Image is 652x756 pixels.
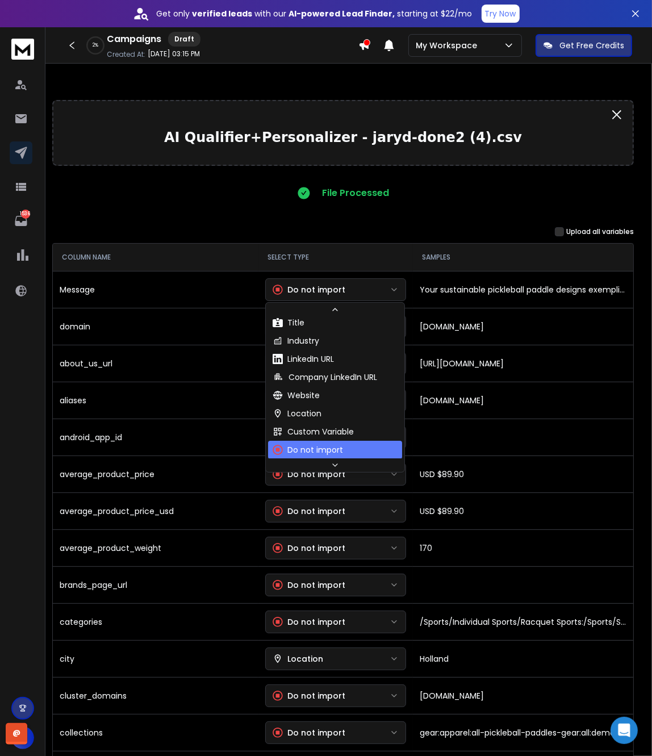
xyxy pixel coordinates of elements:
td: Message [53,271,258,308]
div: Open Intercom Messenger [611,717,638,744]
p: Get Free Credits [559,40,624,51]
td: brands_page_url [53,566,258,603]
td: 170 [413,529,633,566]
td: android_app_id [53,419,258,456]
div: Location [273,408,321,419]
div: Do not import [273,506,345,517]
h1: Campaigns [107,32,161,46]
td: Your sustainable pickleball paddle designs exemplify Revolin Sports’ unique value as an ideal acq... [413,271,633,308]
div: Website [273,390,320,401]
th: SELECT TYPE [258,244,413,271]
div: Custom Variable [273,426,354,437]
td: about_us_url [53,345,258,382]
td: USD $89.90 [413,456,633,492]
p: Get only with our starting at $22/mo [157,8,473,19]
td: gear:apparel:all-pickleball-paddles-gear:all:demos:torch:revo-pro-series:the-revo-series:drift-pi... [413,714,633,751]
div: Do not import [273,284,345,295]
div: Do not import [273,469,345,480]
div: Do not import [273,727,345,738]
p: My Workspace [416,40,482,51]
td: [URL][DOMAIN_NAME] [413,345,633,382]
th: COLUMN NAME [53,244,258,271]
strong: AI-powered Lead Finder, [289,8,395,19]
td: average_product_price [53,456,258,492]
label: Upload all variables [566,227,634,236]
td: average_product_weight [53,529,258,566]
div: Industry [273,335,319,346]
td: city [53,640,258,677]
td: Holland [413,640,633,677]
p: AI Qualifier+Personalizer - jaryd-done2 (4).csv [62,128,624,147]
div: Do not import [273,579,345,591]
div: Do not import [273,616,345,628]
td: average_product_price_usd [53,492,258,529]
div: Title [273,317,304,328]
div: Location [273,653,323,665]
td: categories [53,603,258,640]
p: 2 % [93,42,98,49]
td: domain [53,308,258,345]
p: File Processed [322,186,389,200]
div: Draft [168,32,200,47]
td: [DOMAIN_NAME] [413,382,633,419]
td: USD $89.90 [413,492,633,529]
div: LinkedIn URL [273,353,334,365]
p: Try Now [485,8,516,19]
div: @ [6,723,27,745]
div: Do not import [273,444,343,456]
td: [DOMAIN_NAME] [413,308,633,345]
img: logo [11,39,34,60]
strong: verified leads [193,8,253,19]
td: [DOMAIN_NAME] [413,677,633,714]
p: 1536 [21,210,30,219]
th: SAMPLES [413,244,633,271]
p: [DATE] 03:15 PM [148,49,200,59]
td: /Sports/Individual Sports/Racquet Sports:/Sports/Sporting Goods [413,603,633,640]
div: Do not import [273,542,345,554]
div: Company LinkedIn URL [273,371,377,383]
div: Do not import [273,690,345,701]
td: cluster_domains [53,677,258,714]
p: Created At: [107,50,145,59]
td: aliases [53,382,258,419]
td: collections [53,714,258,751]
